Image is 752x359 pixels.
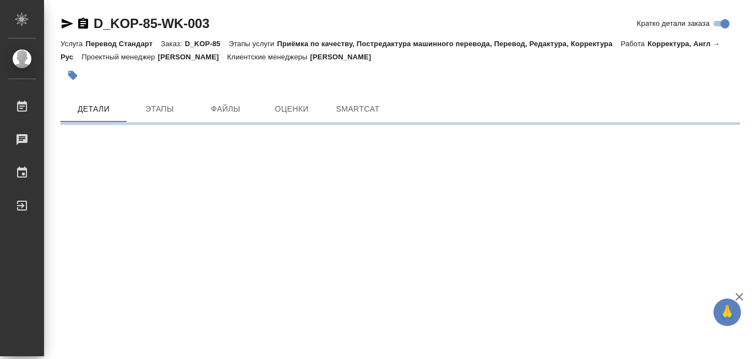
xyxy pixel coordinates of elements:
[61,17,74,30] button: Скопировать ссылку для ЯМессенджера
[77,17,90,30] button: Скопировать ссылку
[61,63,85,87] button: Добавить тэг
[265,102,318,116] span: Оценки
[718,301,737,324] span: 🙏
[94,16,209,31] a: D_KOP-85-WK-003
[85,40,161,48] p: Перевод Стандарт
[199,102,252,116] span: Файлы
[81,53,157,61] p: Проектный менеджер
[185,40,229,48] p: D_KOP-85
[310,53,379,61] p: [PERSON_NAME]
[331,102,384,116] span: SmartCat
[228,40,277,48] p: Этапы услуги
[61,40,85,48] p: Услуга
[637,18,710,29] span: Кратко детали заказа
[161,40,184,48] p: Заказ:
[713,299,741,326] button: 🙏
[621,40,648,48] p: Работа
[227,53,310,61] p: Клиентские менеджеры
[158,53,227,61] p: [PERSON_NAME]
[67,102,120,116] span: Детали
[277,40,620,48] p: Приёмка по качеству, Постредактура машинного перевода, Перевод, Редактура, Корректура
[133,102,186,116] span: Этапы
